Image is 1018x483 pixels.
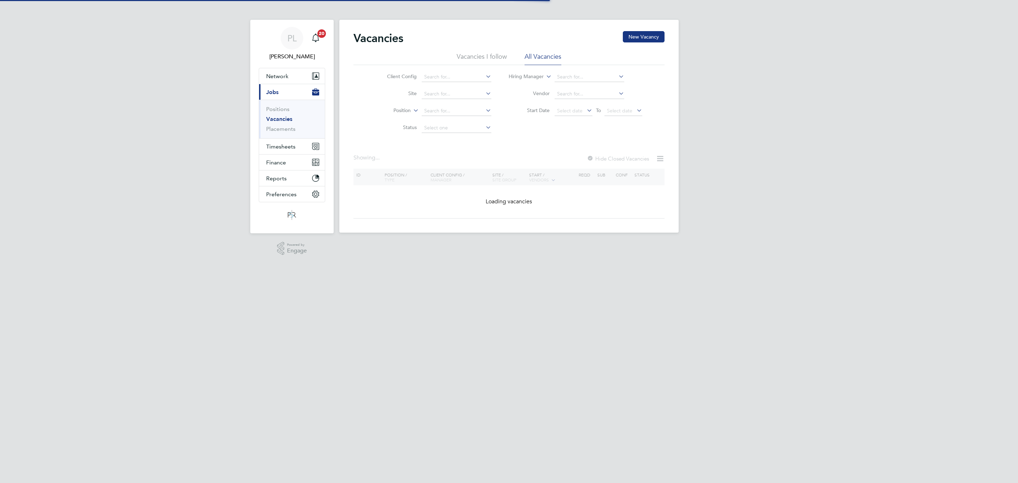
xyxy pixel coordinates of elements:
button: Finance [259,155,325,170]
a: Positions [266,106,289,112]
li: All Vacancies [525,52,561,65]
span: Reports [266,175,287,182]
input: Select one [422,123,491,133]
input: Search for... [555,72,624,82]
span: Network [266,73,288,80]
label: Hide Closed Vacancies [587,155,649,162]
label: Status [376,124,417,130]
a: Powered byEngage [277,242,307,255]
a: PL[PERSON_NAME] [259,27,325,61]
a: Vacancies [266,116,292,122]
input: Search for... [422,106,491,116]
span: Jobs [266,89,279,95]
button: New Vacancy [623,31,665,42]
a: Go to home page [259,209,325,221]
h2: Vacancies [353,31,403,45]
span: Paul Ledingham [259,52,325,61]
label: Client Config [376,73,417,80]
img: psrsolutions-logo-retina.png [286,209,298,221]
label: Position [370,107,411,114]
span: PL [287,34,297,43]
li: Vacancies I follow [457,52,507,65]
span: Finance [266,159,286,166]
span: Engage [287,248,307,254]
button: Network [259,68,325,84]
span: Powered by [287,242,307,248]
label: Start Date [509,107,550,114]
input: Search for... [555,89,624,99]
nav: Main navigation [250,20,334,233]
span: 20 [317,29,326,38]
button: Reports [259,170,325,186]
span: Preferences [266,191,297,198]
button: Jobs [259,84,325,100]
button: Preferences [259,186,325,202]
input: Search for... [422,72,491,82]
div: Showing [353,154,381,162]
label: Vendor [509,90,550,97]
span: Timesheets [266,143,296,150]
label: Hiring Manager [503,73,544,80]
span: ... [375,154,380,161]
label: Site [376,90,417,97]
div: Jobs [259,100,325,138]
a: 20 [309,27,323,50]
span: To [594,106,603,115]
span: Select date [557,107,583,114]
a: Placements [266,126,296,132]
span: Select date [607,107,632,114]
input: Search for... [422,89,491,99]
button: Timesheets [259,139,325,154]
